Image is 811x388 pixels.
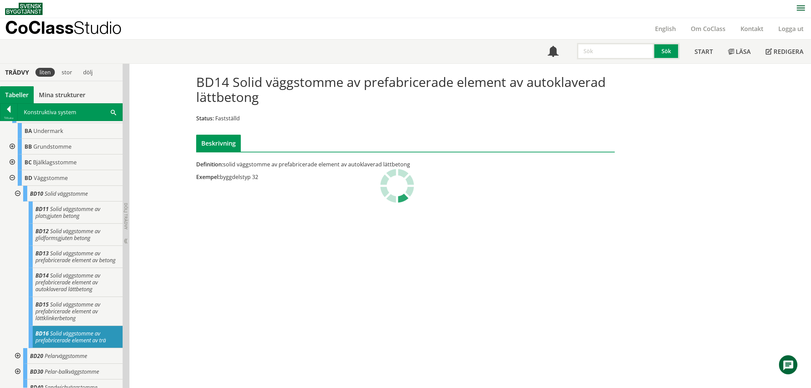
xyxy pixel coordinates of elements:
div: Trädvy [1,69,33,76]
span: Solid väggstomme av prefabricerade element av betong [35,250,115,264]
span: Solid väggstomme av platsgjuten betong [35,205,100,220]
span: Dölj trädvy [123,203,129,229]
p: CoClass [5,24,122,31]
span: BD30 [30,368,43,375]
span: BA [25,127,32,135]
span: Väggstomme [34,174,68,182]
a: Läsa [720,40,758,63]
span: BD20 [30,352,43,360]
span: BB [25,143,32,150]
div: Tillbaka [0,115,17,121]
span: BD [25,174,32,182]
span: Notifikationer [548,47,559,58]
div: stor [58,68,76,77]
span: Status: [196,115,214,122]
span: BD14 [35,272,49,279]
span: Solid väggstomme [45,190,88,197]
span: Bjälklagsstomme [33,159,77,166]
a: Redigera [758,40,811,63]
span: BD10 [30,190,43,197]
span: BD15 [35,301,49,308]
span: Pelarväggstomme [45,352,87,360]
span: Sök i tabellen [111,108,116,116]
span: BD13 [35,250,49,257]
span: Pelar-balkväggstomme [45,368,99,375]
a: Kontakt [733,25,771,33]
a: English [648,25,683,33]
span: Läsa [736,47,751,56]
span: Undermark [33,127,63,135]
button: Sök [654,43,680,59]
a: Om CoClass [683,25,733,33]
img: Laddar [380,169,414,203]
span: Exempel: [196,173,220,181]
input: Sök [577,43,654,59]
span: BC [25,159,32,166]
img: Svensk Byggtjänst [5,3,43,15]
span: Grundstomme [33,143,72,150]
span: Redigera [774,47,804,56]
span: Start [695,47,713,56]
span: Fastställd [215,115,240,122]
div: dölj [79,68,97,77]
div: byggdelstyp 32 [196,173,472,181]
span: Solid väggstomme av glidformsgjuten betong [35,227,100,242]
span: Definition: [196,161,223,168]
a: Logga ut [771,25,811,33]
div: Beskrivning [196,135,241,152]
span: Studio [74,17,122,38]
div: Konstruktiva system [18,104,122,121]
span: BD16 [35,330,49,337]
a: Start [687,40,720,63]
h1: BD14 Solid väggstomme av prefabricerade element av autoklaverad lättbetong [196,74,615,104]
span: BD12 [35,227,49,235]
div: solid väggstomme av prefabricerade element av autoklaverad lättbetong [196,161,472,168]
span: Solid väggstomme av prefabricerade element av lättklinkerbetong [35,301,100,322]
span: BD11 [35,205,49,213]
a: Mina strukturer [34,86,91,103]
span: Solid väggstomme av prefabricerade element av trä [35,330,106,344]
a: CoClassStudio [5,18,136,39]
span: Solid väggstomme av prefabricerade element av autoklaverad lättbetong [35,272,100,293]
div: liten [35,68,55,77]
